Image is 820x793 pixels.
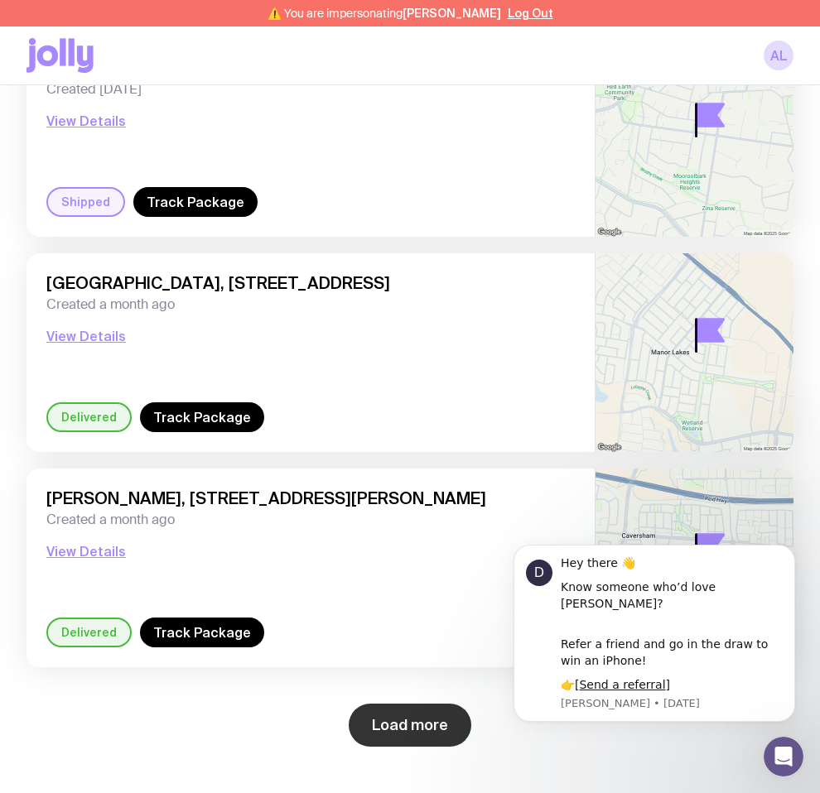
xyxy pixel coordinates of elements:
a: AL [764,41,793,70]
span: Created a month ago [46,512,575,528]
button: Log Out [508,7,553,20]
span: Created [DATE] [46,81,575,98]
span: Created a month ago [46,296,575,313]
span: [PERSON_NAME], [STREET_ADDRESS][PERSON_NAME] [46,488,575,508]
iframe: Intercom live chat [764,737,803,776]
img: staticmap [596,469,793,667]
button: Load more [349,704,471,747]
button: View Details [46,111,126,131]
div: Delivered [46,618,132,647]
a: Track Package [140,618,264,647]
button: View Details [46,541,126,561]
a: Track Package [133,187,258,217]
a: Track Package [140,402,264,432]
iframe: Intercom notifications message [489,536,820,748]
span: [GEOGRAPHIC_DATA], [STREET_ADDRESS] [46,273,575,293]
img: staticmap [596,253,793,452]
div: Shipped [46,187,125,217]
span: [PERSON_NAME] [403,7,501,20]
button: View Details [46,326,126,346]
span: ⚠️ You are impersonating [268,7,501,20]
div: Delivered [46,402,132,432]
img: staticmap [596,38,793,237]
